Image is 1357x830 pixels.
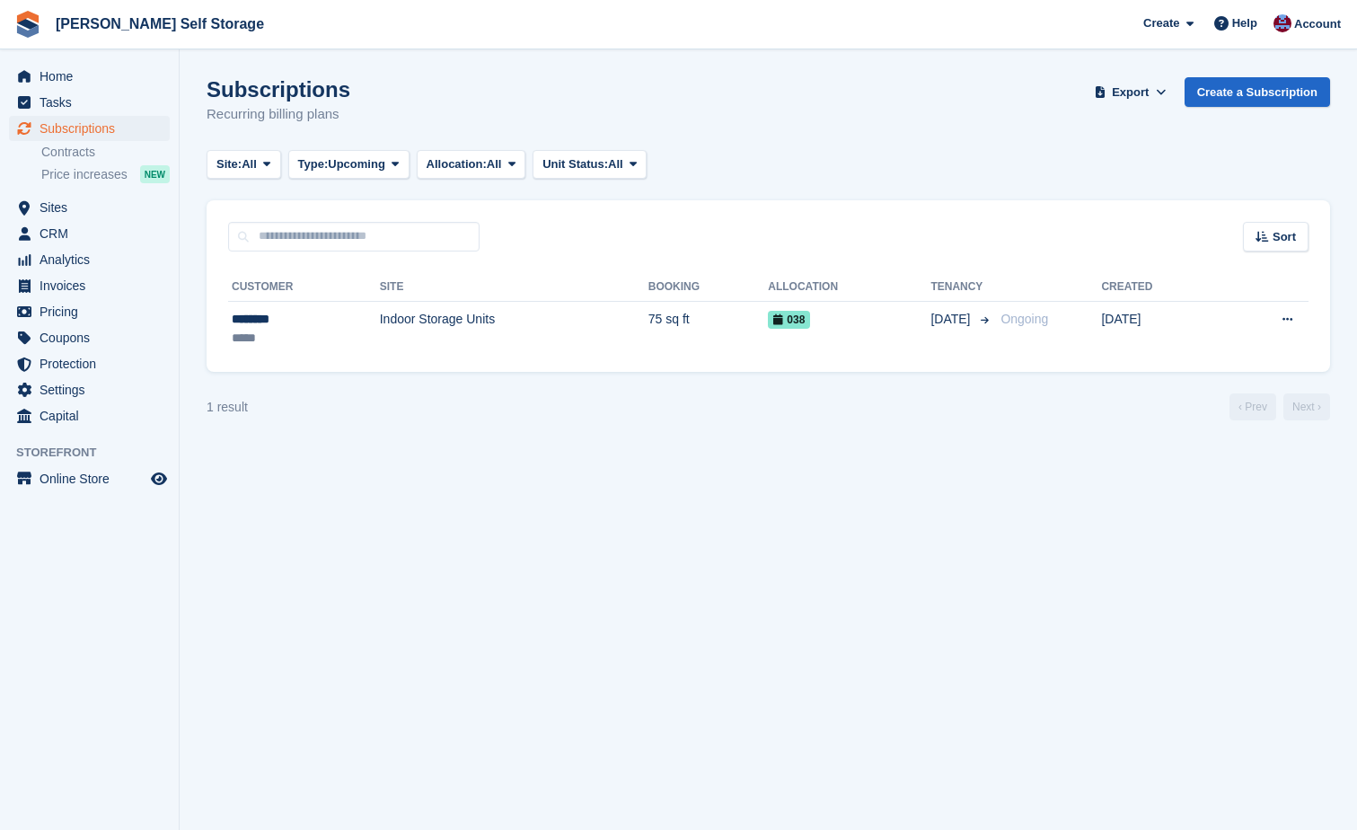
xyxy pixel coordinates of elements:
h1: Subscriptions [207,77,350,102]
a: menu [9,116,170,141]
img: stora-icon-8386f47178a22dfd0bd8f6a31ec36ba5ce8667c1dd55bd0f319d3a0aa187defe.svg [14,11,41,38]
button: Allocation: All [417,150,526,180]
button: Type: Upcoming [288,150,410,180]
button: Unit Status: All [533,150,647,180]
button: Export [1091,77,1170,107]
a: Price increases NEW [41,164,170,184]
span: Help [1232,14,1257,32]
span: Site: [216,155,242,173]
a: menu [9,403,170,428]
span: [DATE] [930,310,974,329]
button: Site: All [207,150,281,180]
span: Export [1112,84,1149,102]
span: Allocation: [427,155,487,173]
th: Created [1101,273,1220,302]
a: Preview store [148,468,170,490]
span: All [487,155,502,173]
span: Home [40,64,147,89]
a: menu [9,466,170,491]
span: Analytics [40,247,147,272]
a: menu [9,64,170,89]
span: Account [1294,15,1341,33]
span: Tasks [40,90,147,115]
span: CRM [40,221,147,246]
span: Unit Status: [542,155,608,173]
a: menu [9,221,170,246]
span: Coupons [40,325,147,350]
span: Invoices [40,273,147,298]
p: Recurring billing plans [207,104,350,125]
th: Customer [228,273,380,302]
span: Upcoming [328,155,385,173]
span: All [608,155,623,173]
a: menu [9,351,170,376]
a: menu [9,377,170,402]
a: Next [1283,393,1330,420]
th: Tenancy [930,273,993,302]
span: 038 [768,311,810,329]
a: menu [9,195,170,220]
img: Tracy Bailey [1273,14,1291,32]
td: [DATE] [1101,301,1220,358]
a: menu [9,325,170,350]
a: menu [9,247,170,272]
span: Price increases [41,166,128,183]
span: All [242,155,257,173]
a: menu [9,273,170,298]
span: Online Store [40,466,147,491]
span: Sort [1273,228,1296,246]
td: 75 sq ft [648,301,769,358]
span: Ongoing [1000,312,1048,326]
a: [PERSON_NAME] Self Storage [48,9,271,39]
span: Settings [40,377,147,402]
a: menu [9,90,170,115]
span: Protection [40,351,147,376]
nav: Page [1226,393,1334,420]
a: menu [9,299,170,324]
a: Contracts [41,144,170,161]
span: Create [1143,14,1179,32]
th: Site [380,273,648,302]
th: Allocation [768,273,930,302]
th: Booking [648,273,769,302]
span: Type: [298,155,329,173]
a: Create a Subscription [1185,77,1330,107]
span: Storefront [16,444,179,462]
a: Previous [1229,393,1276,420]
div: 1 result [207,398,248,417]
td: Indoor Storage Units [380,301,648,358]
span: Sites [40,195,147,220]
span: Subscriptions [40,116,147,141]
span: Capital [40,403,147,428]
span: Pricing [40,299,147,324]
div: NEW [140,165,170,183]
